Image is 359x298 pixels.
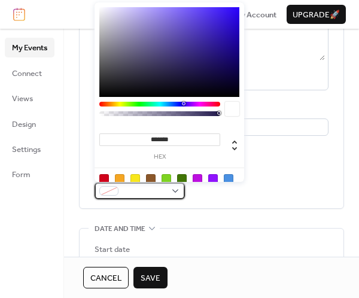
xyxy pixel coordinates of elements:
span: Form [12,169,31,181]
span: Cancel [90,272,121,284]
span: Views [12,93,33,105]
div: #8B572A [146,174,156,184]
a: Design [5,114,54,133]
div: #F8E71C [130,174,140,184]
div: #9013FE [208,174,218,184]
span: Upgrade 🚀 [293,9,340,21]
span: Save [141,272,160,284]
button: Upgrade🚀 [287,5,346,24]
span: My Events [12,42,47,54]
div: #4A90E2 [224,174,233,184]
img: logo [13,8,25,21]
a: Connect [5,63,54,83]
span: Date and time [95,223,145,235]
a: My Events [5,38,54,57]
div: #7ED321 [162,174,171,184]
span: Connect [12,68,42,80]
div: #417505 [177,174,187,184]
span: Settings [12,144,41,156]
span: Design [12,118,36,130]
label: hex [99,154,220,160]
div: #D0021B [99,174,109,184]
a: Views [5,89,54,108]
button: Save [133,267,168,288]
a: Settings [5,139,54,159]
a: My Account [235,8,276,20]
a: Form [5,165,54,184]
div: #F5A623 [115,174,124,184]
div: #BD10E0 [193,174,202,184]
span: My Account [235,9,276,21]
button: Cancel [83,267,129,288]
div: Start date [95,244,130,256]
